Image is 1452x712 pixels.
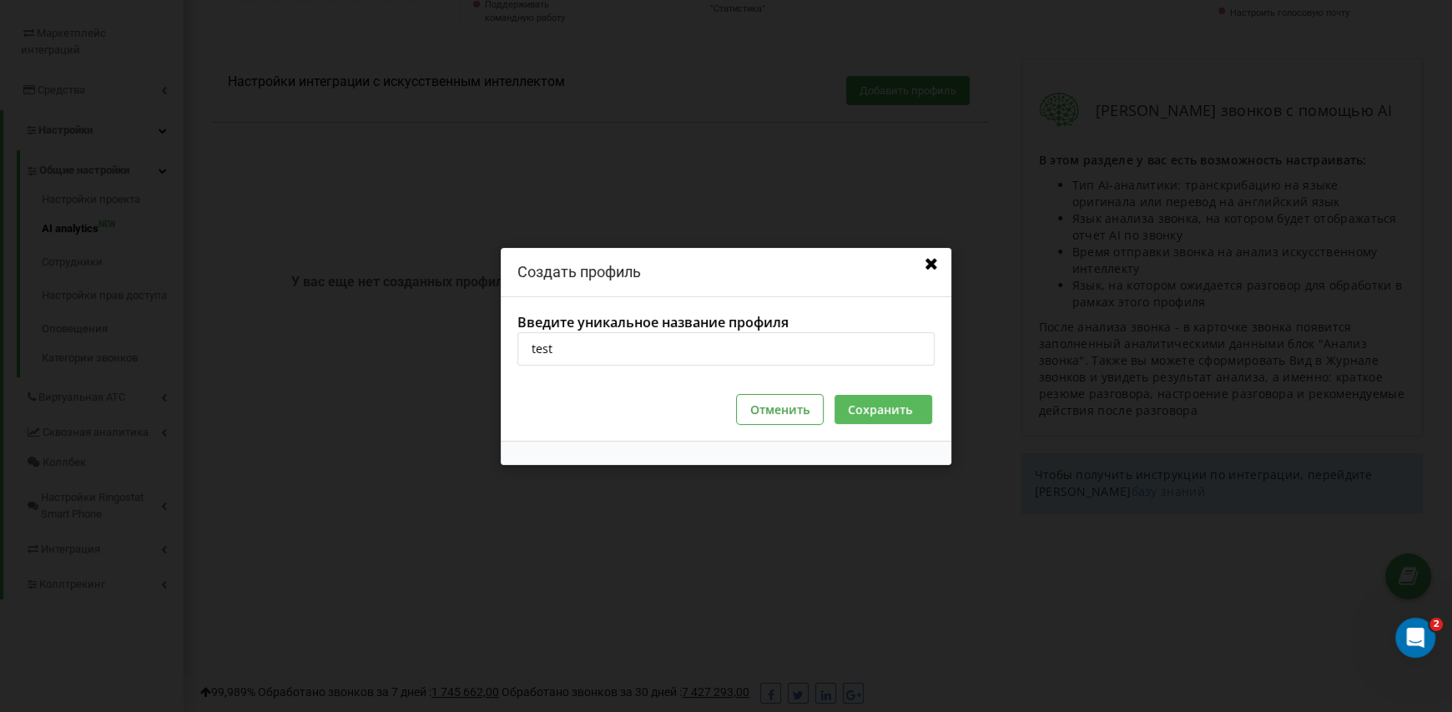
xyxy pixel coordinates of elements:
label: Введите уникальное название профиля [517,314,935,332]
button: Сохранить [834,394,932,423]
button: Отменить [737,394,823,423]
input: Введите уникальное название профиля [517,331,935,365]
iframe: Intercom live chat [1395,618,1435,658]
div: Создать профиль [517,265,935,280]
span: 2 [1429,618,1443,631]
